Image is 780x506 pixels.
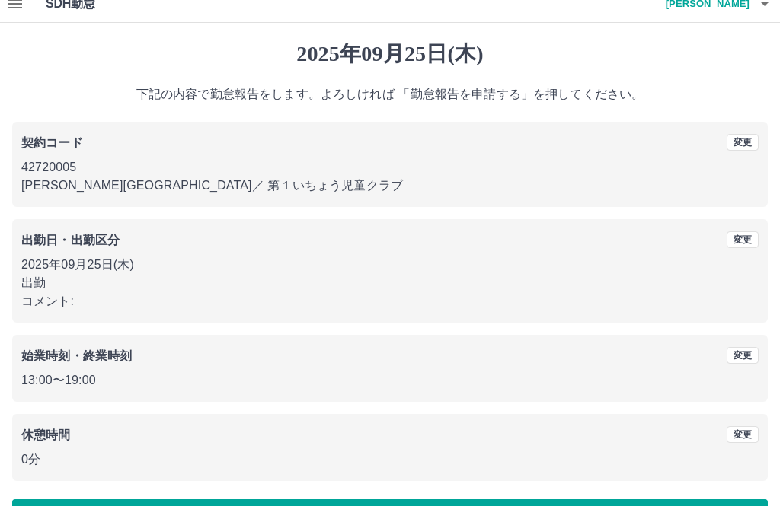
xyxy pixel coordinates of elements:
[727,134,759,151] button: 変更
[727,426,759,443] button: 変更
[21,371,759,390] p: 13:00 〜 19:00
[12,85,768,103] p: 下記の内容で勤怠報告をします。よろしければ 「勤怠報告を申請する」を押してください。
[727,231,759,248] button: 変更
[727,347,759,364] button: 変更
[21,292,759,310] p: コメント:
[21,136,83,149] b: 契約コード
[21,349,132,362] b: 始業時刻・終業時刻
[12,41,768,67] h1: 2025年09月25日(木)
[21,234,120,247] b: 出勤日・出勤区分
[21,274,759,292] p: 出勤
[21,428,71,441] b: 休憩時間
[21,158,759,177] p: 42720005
[21,177,759,195] p: [PERSON_NAME][GEOGRAPHIC_DATA] ／ 第１いちょう児童クラブ
[21,450,759,469] p: 0分
[21,256,759,274] p: 2025年09月25日(木)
